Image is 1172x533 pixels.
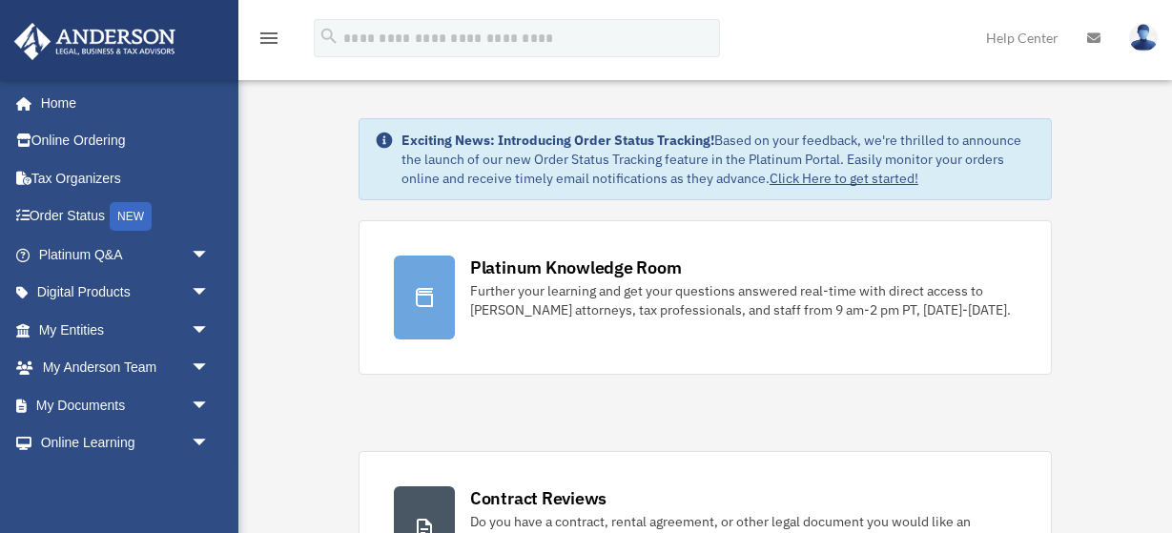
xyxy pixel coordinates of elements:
a: Platinum Q&Aarrow_drop_down [13,236,238,274]
img: User Pic [1129,24,1158,51]
span: arrow_drop_down [191,461,229,501]
a: Platinum Knowledge Room Further your learning and get your questions answered real-time with dire... [359,220,1052,375]
span: arrow_drop_down [191,386,229,425]
a: Online Ordering [13,122,238,160]
strong: Exciting News: Introducing Order Status Tracking! [401,132,714,149]
div: Platinum Knowledge Room [470,256,682,279]
i: menu [257,27,280,50]
div: Further your learning and get your questions answered real-time with direct access to [PERSON_NAM... [470,281,1017,319]
a: My Documentsarrow_drop_down [13,386,238,424]
a: Digital Productsarrow_drop_down [13,274,238,312]
i: search [319,26,339,47]
a: My Anderson Teamarrow_drop_down [13,349,238,387]
a: Online Learningarrow_drop_down [13,424,238,462]
a: Tax Organizers [13,159,238,197]
a: Click Here to get started! [770,170,918,187]
span: arrow_drop_down [191,311,229,350]
span: arrow_drop_down [191,424,229,463]
a: Order StatusNEW [13,197,238,236]
div: Based on your feedback, we're thrilled to announce the launch of our new Order Status Tracking fe... [401,131,1036,188]
div: NEW [110,202,152,231]
span: arrow_drop_down [191,349,229,388]
a: Billingarrow_drop_down [13,461,238,500]
img: Anderson Advisors Platinum Portal [9,23,181,60]
span: arrow_drop_down [191,274,229,313]
a: menu [257,33,280,50]
a: Home [13,84,229,122]
a: My Entitiesarrow_drop_down [13,311,238,349]
div: Contract Reviews [470,486,607,510]
span: arrow_drop_down [191,236,229,275]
